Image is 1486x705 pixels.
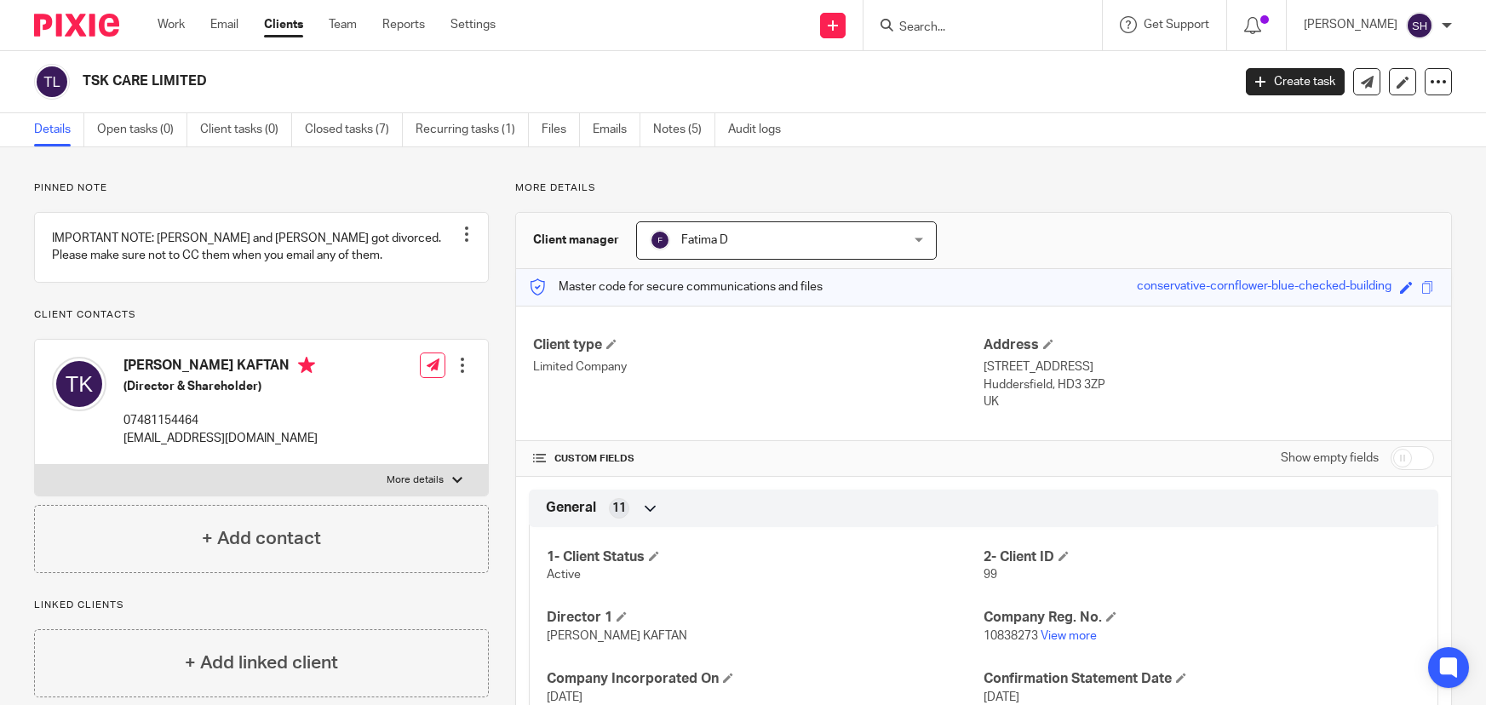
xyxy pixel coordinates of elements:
[547,569,581,581] span: Active
[547,630,687,642] span: [PERSON_NAME] KAFTAN
[1041,630,1097,642] a: View more
[984,336,1434,354] h4: Address
[533,358,984,375] p: Limited Company
[984,393,1434,410] p: UK
[1406,12,1433,39] img: svg%3E
[34,599,489,612] p: Linked clients
[1281,450,1379,467] label: Show empty fields
[329,16,357,33] a: Team
[158,16,185,33] a: Work
[650,230,670,250] img: svg%3E
[298,357,315,374] i: Primary
[200,113,292,146] a: Client tasks (0)
[529,278,823,295] p: Master code for secure communications and files
[547,548,984,566] h4: 1- Client Status
[34,308,489,322] p: Client contacts
[34,181,489,195] p: Pinned note
[97,113,187,146] a: Open tasks (0)
[612,500,626,517] span: 11
[210,16,238,33] a: Email
[202,525,321,552] h4: + Add contact
[305,113,403,146] a: Closed tasks (7)
[450,16,496,33] a: Settings
[547,670,984,688] h4: Company Incorporated On
[542,113,580,146] a: Files
[984,630,1038,642] span: 10838273
[34,113,84,146] a: Details
[533,232,619,249] h3: Client manager
[984,548,1420,566] h4: 2- Client ID
[533,336,984,354] h4: Client type
[123,357,318,378] h4: [PERSON_NAME] KAFTAN
[984,569,997,581] span: 99
[1144,19,1209,31] span: Get Support
[984,609,1420,627] h4: Company Reg. No.
[653,113,715,146] a: Notes (5)
[185,650,338,676] h4: + Add linked client
[382,16,425,33] a: Reports
[34,14,119,37] img: Pixie
[34,64,70,100] img: svg%3E
[984,670,1420,688] h4: Confirmation Statement Date
[123,430,318,447] p: [EMAIL_ADDRESS][DOMAIN_NAME]
[52,357,106,411] img: svg%3E
[416,113,529,146] a: Recurring tasks (1)
[83,72,993,90] h2: TSK CARE LIMITED
[533,452,984,466] h4: CUSTOM FIELDS
[984,691,1019,703] span: [DATE]
[123,412,318,429] p: 07481154464
[1246,68,1345,95] a: Create task
[547,609,984,627] h4: Director 1
[515,181,1452,195] p: More details
[898,20,1051,36] input: Search
[1304,16,1397,33] p: [PERSON_NAME]
[681,234,728,246] span: Fatima D
[1137,278,1391,297] div: conservative-cornflower-blue-checked-building
[546,499,596,517] span: General
[123,378,318,395] h5: (Director & Shareholder)
[547,691,582,703] span: [DATE]
[264,16,303,33] a: Clients
[593,113,640,146] a: Emails
[728,113,794,146] a: Audit logs
[984,376,1434,393] p: Huddersfield, HD3 3ZP
[387,473,444,487] p: More details
[984,358,1434,375] p: [STREET_ADDRESS]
